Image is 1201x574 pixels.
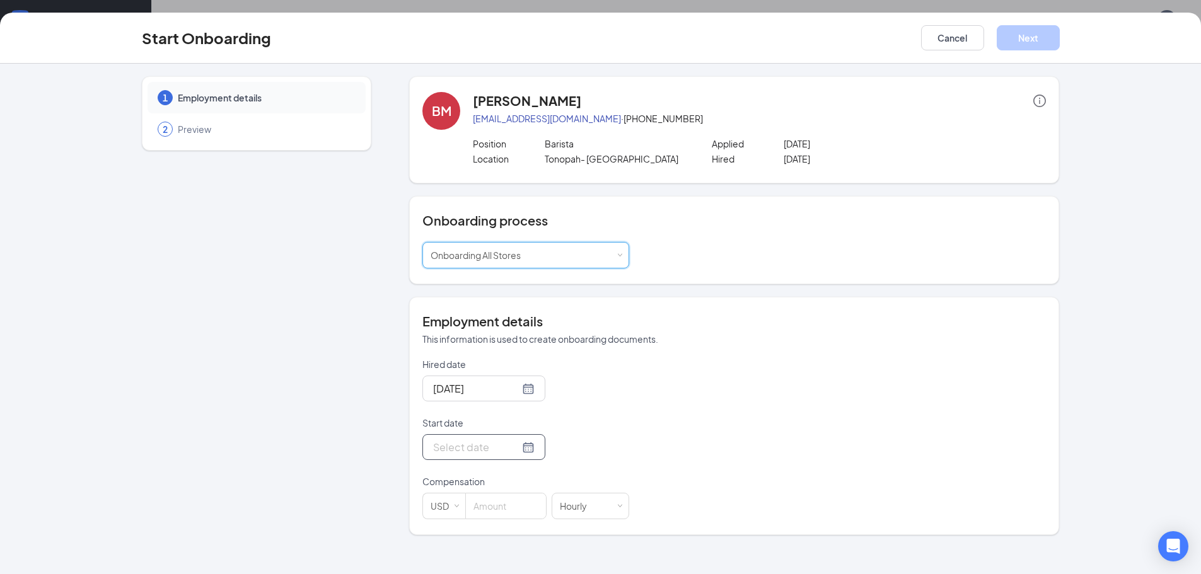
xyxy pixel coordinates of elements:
[433,381,519,396] input: Aug 26, 2025
[431,250,521,261] span: Onboarding All Stores
[560,493,596,519] div: Hourly
[422,333,1046,345] p: This information is used to create onboarding documents.
[422,358,629,370] p: Hired date
[473,113,621,124] a: [EMAIL_ADDRESS][DOMAIN_NAME]
[784,137,927,150] p: [DATE]
[178,91,353,104] span: Employment details
[712,152,784,165] p: Hired
[997,25,1060,50] button: Next
[432,102,451,120] div: BM
[431,493,458,519] div: USD
[142,27,271,49] h3: Start Onboarding
[431,243,530,268] div: [object Object]
[473,92,581,110] h4: [PERSON_NAME]
[422,212,1046,229] h4: Onboarding process
[473,152,545,165] p: Location
[422,416,629,429] p: Start date
[466,493,546,519] input: Amount
[712,137,784,150] p: Applied
[422,313,1046,330] h4: Employment details
[1158,531,1188,561] div: Open Intercom Messenger
[422,475,629,488] p: Compensation
[473,112,1046,125] p: · [PHONE_NUMBER]
[545,152,688,165] p: Tonopah- [GEOGRAPHIC_DATA]
[545,137,688,150] p: Barista
[1033,95,1046,107] span: info-circle
[433,439,519,455] input: Select date
[784,152,927,165] p: [DATE]
[163,91,168,104] span: 1
[163,123,168,135] span: 2
[178,123,353,135] span: Preview
[473,137,545,150] p: Position
[921,25,984,50] button: Cancel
